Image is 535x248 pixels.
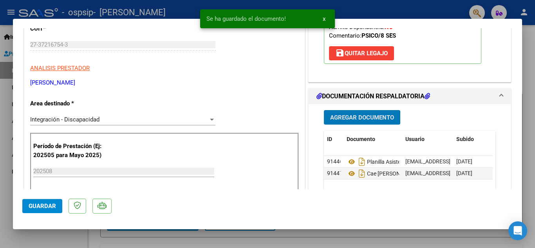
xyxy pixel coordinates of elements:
[347,159,480,165] span: Planilla Asistencia [PERSON_NAME] Psicologia
[343,131,402,148] datatable-header-cell: Documento
[30,99,111,108] p: Area destinado *
[29,203,56,210] span: Guardar
[456,158,472,165] span: [DATE]
[330,114,394,121] span: Agregar Documento
[357,156,367,168] i: Descargar documento
[30,116,99,123] span: Integración - Discapacidad
[30,65,90,72] span: ANALISIS PRESTADOR
[206,15,286,23] span: Se ha guardado el documento!
[335,48,345,58] mat-icon: save
[316,12,332,26] button: x
[405,136,425,142] span: Usuario
[324,110,400,125] button: Agregar Documento
[335,50,388,57] span: Quitar Legajo
[30,24,111,33] p: CUIT
[492,131,531,148] datatable-header-cell: Acción
[22,199,62,213] button: Guardar
[347,170,419,177] span: Cae [PERSON_NAME]
[327,158,343,165] span: 91446
[30,78,299,87] p: [PERSON_NAME]
[357,167,367,180] i: Descargar documento
[316,92,430,101] h1: DOCUMENTACIÓN RESPALDATORIA
[329,46,394,60] button: Quitar Legajo
[323,15,325,22] span: x
[309,89,511,104] mat-expansion-panel-header: DOCUMENTACIÓN RESPALDATORIA
[347,136,375,142] span: Documento
[402,131,453,148] datatable-header-cell: Usuario
[453,131,492,148] datatable-header-cell: Subido
[361,32,396,39] strong: PSICO/8 SES
[327,170,343,176] span: 91447
[327,136,332,142] span: ID
[456,170,472,176] span: [DATE]
[508,221,527,240] div: Open Intercom Messenger
[329,32,396,39] span: Comentario:
[456,136,474,142] span: Subido
[33,142,112,159] p: Período de Prestación (Ej: 202505 para Mayo 2025)
[324,131,343,148] datatable-header-cell: ID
